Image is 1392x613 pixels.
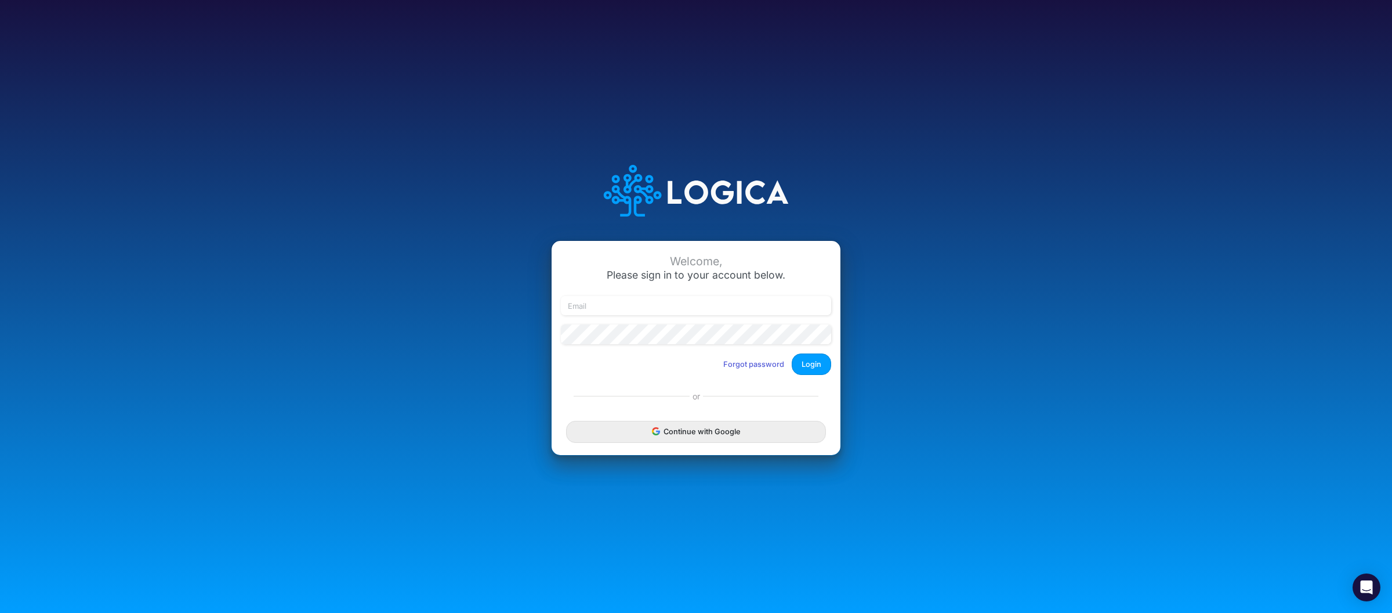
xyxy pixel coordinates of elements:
[607,269,785,281] span: Please sign in to your account below.
[566,421,826,442] button: Continue with Google
[1353,574,1380,601] div: Open Intercom Messenger
[561,255,831,268] div: Welcome,
[561,296,831,316] input: Email
[716,355,792,374] button: Forgot password
[792,354,831,375] button: Login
